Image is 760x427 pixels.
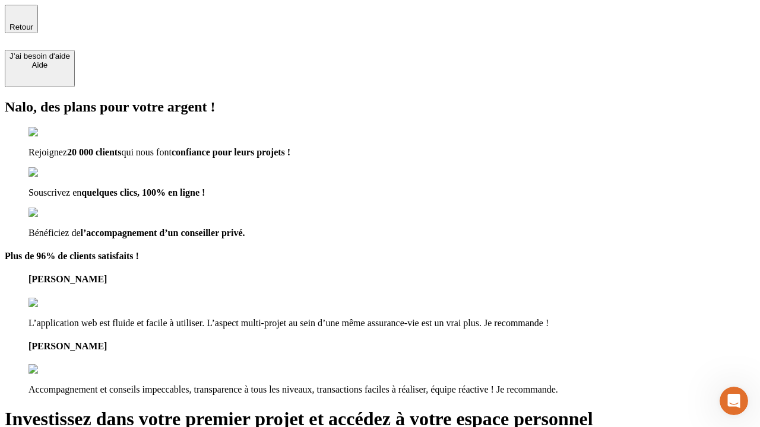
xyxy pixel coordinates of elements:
iframe: Intercom live chat [720,387,748,415]
div: Aide [9,60,70,69]
span: l’accompagnement d’un conseiller privé. [81,228,245,238]
span: Bénéficiez de [28,228,81,238]
p: L’application web est fluide et facile à utiliser. L’aspect multi-projet au sein d’une même assur... [28,318,755,329]
img: checkmark [28,127,80,138]
span: quelques clics, 100% en ligne ! [81,187,205,197]
button: J’ai besoin d'aideAide [5,50,75,87]
h4: [PERSON_NAME] [28,274,755,285]
span: 20 000 clients [67,147,122,157]
span: qui nous font [121,147,171,157]
p: Accompagnement et conseils impeccables, transparence à tous les niveaux, transactions faciles à r... [28,384,755,395]
button: Retour [5,5,38,33]
h4: [PERSON_NAME] [28,341,755,352]
span: confiance pour leurs projets ! [172,147,290,157]
img: reviews stars [28,298,87,308]
span: Souscrivez en [28,187,81,197]
img: reviews stars [28,364,87,375]
span: Rejoignez [28,147,67,157]
h4: Plus de 96% de clients satisfaits ! [5,251,755,262]
span: Retour [9,23,33,31]
img: checkmark [28,208,80,218]
img: checkmark [28,167,80,178]
h2: Nalo, des plans pour votre argent ! [5,99,755,115]
div: J’ai besoin d'aide [9,52,70,60]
